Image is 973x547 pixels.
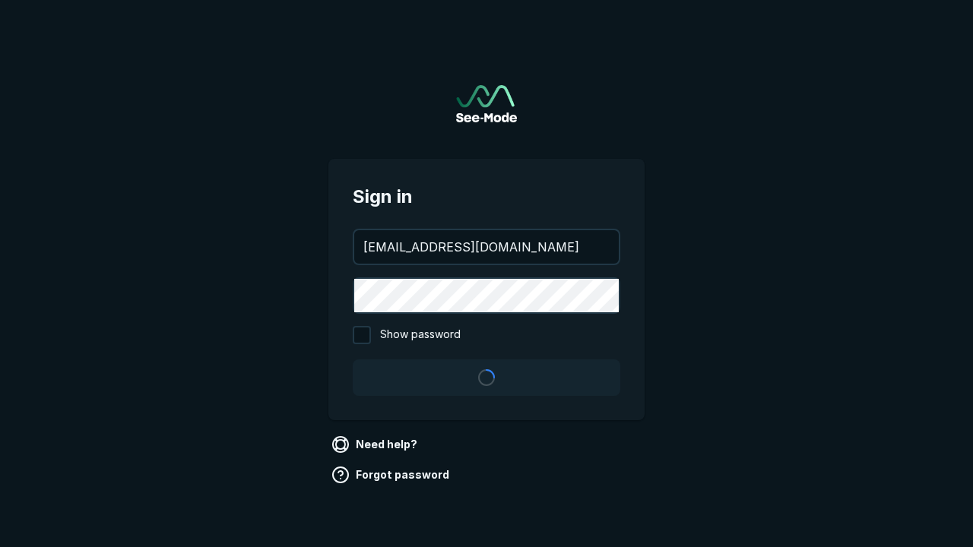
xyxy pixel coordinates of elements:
a: Forgot password [328,463,455,487]
a: Go to sign in [456,85,517,122]
span: Sign in [353,183,620,210]
img: See-Mode Logo [456,85,517,122]
input: your@email.com [354,230,619,264]
span: Show password [380,326,461,344]
a: Need help? [328,432,423,457]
